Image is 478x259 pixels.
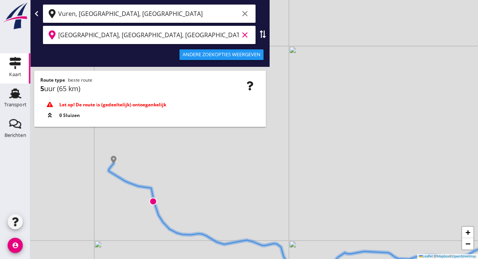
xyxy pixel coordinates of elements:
span: | [434,254,435,258]
strong: 5 [40,84,44,93]
div: uur (65 km) [40,84,260,94]
strong: Let op! De route is (gedeeltelijk) ontoegankelijk [59,101,166,108]
div: Kaart [9,72,21,77]
div: Andere zoekopties weergeven [183,51,260,58]
span: − [465,239,470,248]
span: + [465,227,470,237]
i: clear [240,30,249,39]
span: 0 Sluizen [59,112,80,119]
img: Marker [110,156,118,163]
input: Vertrekpunt [58,8,239,20]
a: Zoom out [462,238,473,250]
a: OpenStreetMap [452,254,476,258]
input: Bestemming [58,29,239,41]
div: Berichten [5,133,26,137]
i: account_circle [8,238,23,253]
div: Transport [4,102,27,107]
div: © © [417,254,478,259]
img: Marker [149,197,157,205]
img: logo-small.a267ee39.svg [2,2,29,30]
button: Andere zoekopties weergeven [179,49,264,60]
a: Leaflet [419,254,433,258]
span: beste route [68,77,92,83]
i: clear [240,9,249,18]
a: Zoom in [462,227,473,238]
strong: Route type [40,77,65,83]
a: Mapbox [437,254,449,258]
